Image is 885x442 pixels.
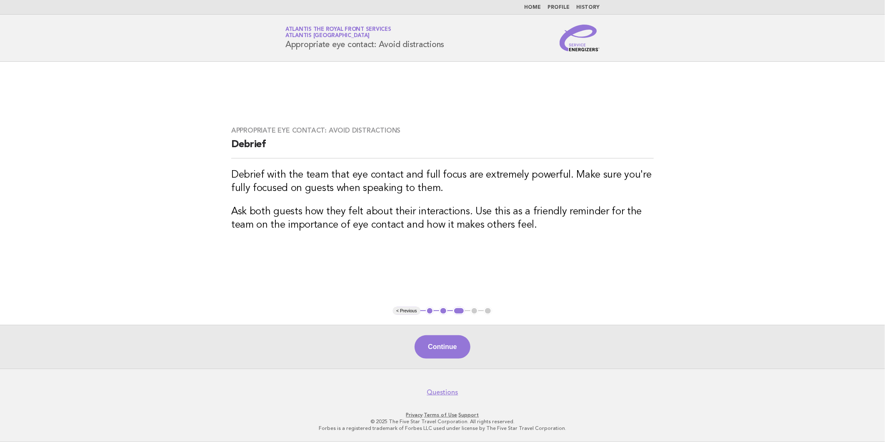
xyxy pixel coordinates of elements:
[427,388,458,397] a: Questions
[231,126,654,135] h3: Appropriate eye contact: Avoid distractions
[426,307,434,315] button: 1
[524,5,541,10] a: Home
[406,412,423,418] a: Privacy
[285,27,444,49] h1: Appropriate eye contact: Avoid distractions
[415,335,470,359] button: Continue
[459,412,479,418] a: Support
[393,307,420,315] button: < Previous
[560,25,600,51] img: Service Energizers
[187,425,697,432] p: Forbes is a registered trademark of Forbes LLC used under license by The Five Star Travel Corpora...
[439,307,447,315] button: 2
[231,205,654,232] h3: Ask both guests how they felt about their interactions. Use this as a friendly reminder for the t...
[547,5,570,10] a: Profile
[424,412,457,418] a: Terms of Use
[187,412,697,418] p: · ·
[231,138,654,158] h2: Debrief
[285,33,370,39] span: Atlantis [GEOGRAPHIC_DATA]
[576,5,600,10] a: History
[453,307,465,315] button: 3
[231,168,654,195] h3: Debrief with the team that eye contact and full focus are extremely powerful. Make sure you're fu...
[285,27,391,38] a: Atlantis The Royal Front ServicesAtlantis [GEOGRAPHIC_DATA]
[187,418,697,425] p: © 2025 The Five Star Travel Corporation. All rights reserved.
